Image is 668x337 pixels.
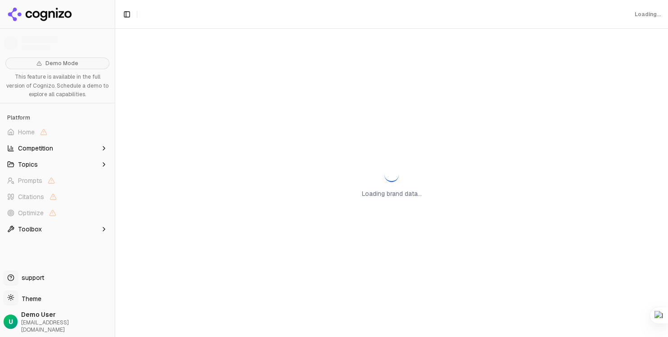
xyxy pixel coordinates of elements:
[45,60,78,67] span: Demo Mode
[18,273,44,282] span: support
[21,310,111,319] span: Demo User
[18,176,42,185] span: Prompts
[5,73,109,99] p: This feature is available in the full version of Cognizo. Schedule a demo to explore all capabili...
[18,192,44,201] span: Citations
[4,222,111,236] button: Toolbox
[21,319,111,333] span: [EMAIL_ADDRESS][DOMAIN_NAME]
[18,295,41,303] span: Theme
[4,111,111,125] div: Platform
[18,160,38,169] span: Topics
[18,128,35,137] span: Home
[18,144,53,153] span: Competition
[18,225,42,234] span: Toolbox
[635,11,661,18] div: Loading...
[4,157,111,172] button: Topics
[9,317,13,326] span: U
[18,208,44,217] span: Optimize
[4,141,111,155] button: Competition
[362,189,422,198] p: Loading brand data...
